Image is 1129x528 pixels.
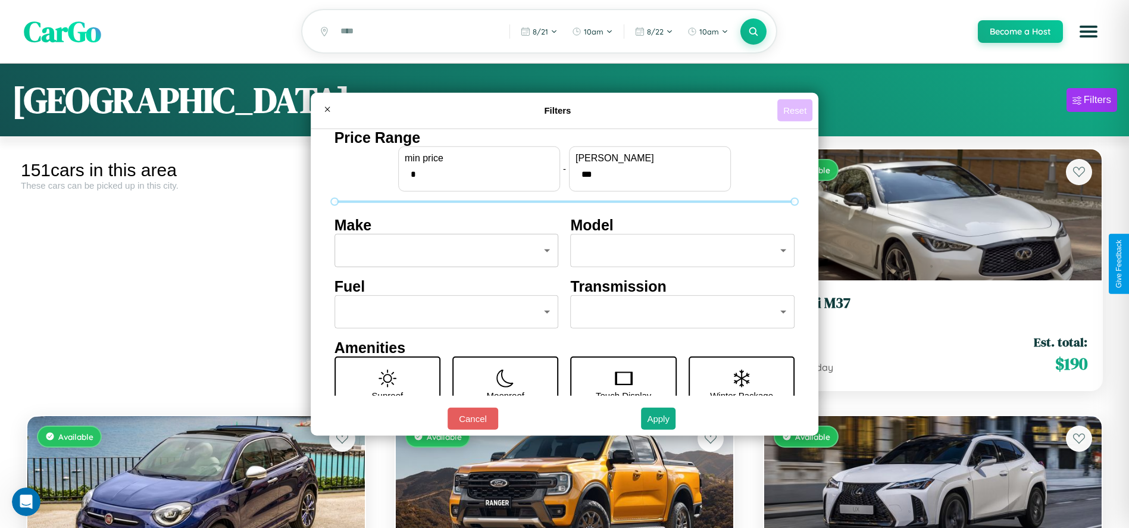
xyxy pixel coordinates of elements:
button: Cancel [448,408,498,430]
span: Available [795,432,830,442]
p: Touch Display [596,387,651,403]
h4: Price Range [334,129,795,146]
h4: Amenities [334,339,795,356]
button: Filters [1067,88,1117,112]
button: 10am [681,22,734,41]
button: Apply [641,408,675,430]
span: 10am [699,27,719,36]
button: Open menu [1072,15,1105,48]
div: These cars can be picked up in this city. [21,180,371,190]
a: Infiniti M372022 [778,295,1087,324]
button: 8/21 [515,22,564,41]
span: 10am [584,27,603,36]
iframe: Intercom live chat [12,488,40,516]
button: Reset [777,99,812,121]
h1: [GEOGRAPHIC_DATA] [12,76,350,124]
h4: Filters [338,105,777,115]
button: Become a Host [978,20,1063,43]
span: Available [427,432,462,442]
span: $ 190 [1055,352,1087,376]
p: Sunroof [372,387,404,403]
h3: Infiniti M37 [778,295,1087,312]
label: min price [405,152,553,163]
span: CarGo [24,12,101,51]
div: Give Feedback [1115,240,1123,288]
h4: Model [571,216,795,233]
p: Moonroof [487,387,524,403]
label: [PERSON_NAME] [576,152,724,163]
span: Available [58,432,93,442]
h4: Fuel [334,277,559,295]
p: - [563,161,566,177]
button: 8/22 [629,22,679,41]
span: 8 / 21 [533,27,548,36]
p: Winter Package [710,387,773,403]
h4: Make [334,216,559,233]
span: Est. total: [1034,333,1087,351]
button: 10am [566,22,619,41]
div: Filters [1084,94,1111,106]
h4: Transmission [571,277,795,295]
div: 151 cars in this area [21,160,371,180]
span: / day [808,361,833,373]
span: 8 / 22 [647,27,664,36]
